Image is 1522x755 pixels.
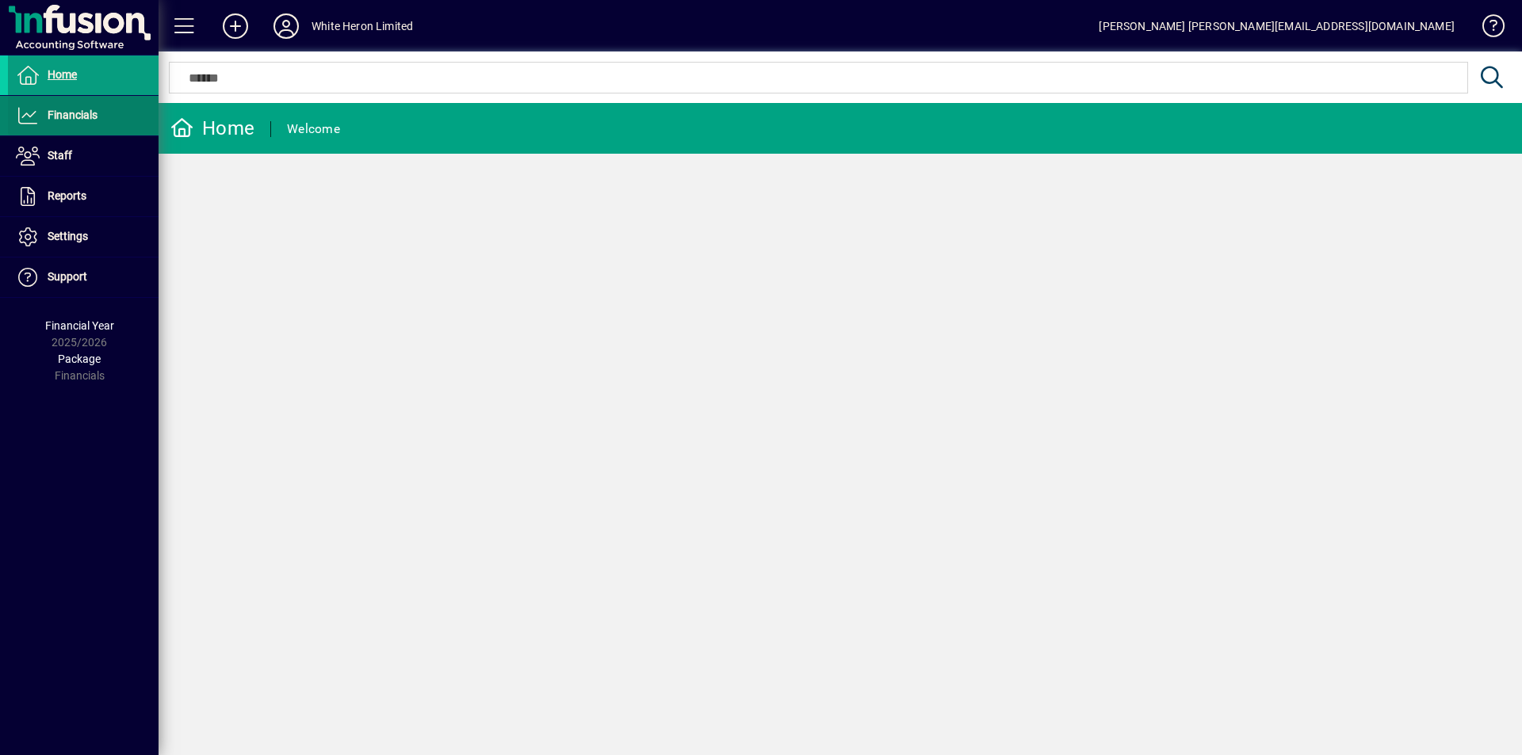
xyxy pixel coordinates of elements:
div: [PERSON_NAME] [PERSON_NAME][EMAIL_ADDRESS][DOMAIN_NAME] [1099,13,1455,39]
a: Financials [8,96,159,135]
a: Settings [8,217,159,257]
button: Add [210,12,261,40]
span: Staff [48,149,72,162]
span: Financial Year [45,319,114,332]
span: Support [48,270,87,283]
a: Staff [8,136,159,176]
div: Home [170,116,254,141]
a: Reports [8,177,159,216]
span: Home [48,68,77,81]
span: Financials [48,109,98,121]
div: Welcome [287,116,340,142]
a: Support [8,257,159,297]
span: Package [58,353,101,365]
button: Profile [261,12,312,40]
div: White Heron Limited [312,13,413,39]
span: Reports [48,189,86,202]
span: Settings [48,230,88,242]
a: Knowledge Base [1470,3,1502,55]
